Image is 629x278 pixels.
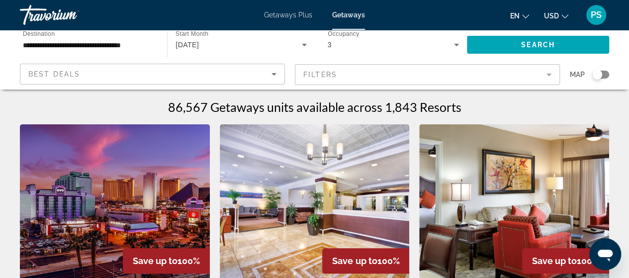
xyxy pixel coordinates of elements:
span: USD [544,12,559,20]
span: Save up to [532,256,577,266]
button: Change language [510,8,529,23]
button: Change currency [544,8,568,23]
h1: 86,567 Getaways units available across 1,843 Resorts [168,99,461,114]
a: Getaways Plus [264,11,312,19]
span: PS [591,10,602,20]
span: Best Deals [28,70,80,78]
button: Search [467,36,609,54]
mat-select: Sort by [28,68,276,80]
a: Travorium [20,2,119,28]
span: [DATE] [176,41,199,49]
div: 100% [522,248,609,274]
span: 3 [328,41,332,49]
div: 100% [123,248,210,274]
span: Save up to [332,256,377,266]
span: Search [521,41,555,49]
span: Occupancy [328,31,359,37]
span: Map [570,68,585,82]
button: Filter [295,64,560,86]
span: Destination [23,30,55,37]
iframe: Button to launch messaging window [589,238,621,270]
span: en [510,12,520,20]
span: Start Month [176,31,208,37]
span: Save up to [133,256,178,266]
button: User Menu [583,4,609,25]
a: Getaways [332,11,365,19]
div: 100% [322,248,409,274]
